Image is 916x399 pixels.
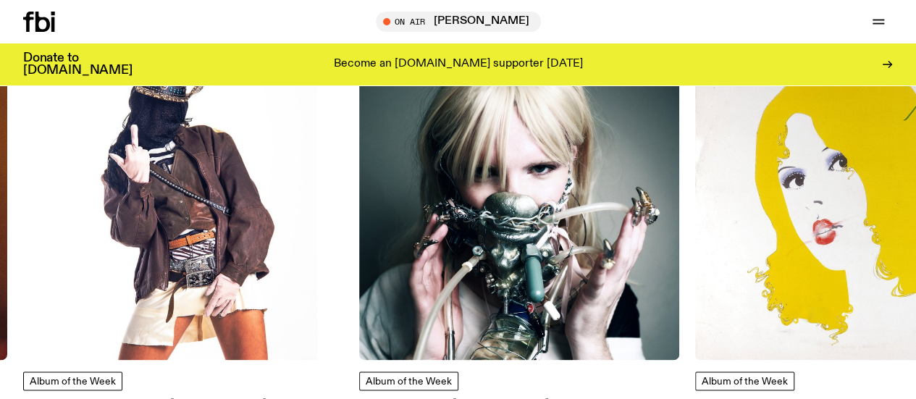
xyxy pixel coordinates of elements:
[359,371,458,390] a: Album of the Week
[23,40,343,360] img: A veiled figure bends to the side, with their middle finger up. They are wearing a cowboy hat and...
[376,12,541,32] button: On Air[PERSON_NAME]
[23,52,133,77] h3: Donate to [DOMAIN_NAME]
[695,371,794,390] a: Album of the Week
[702,377,788,387] span: Album of the Week
[334,58,583,71] p: Become an [DOMAIN_NAME] supporter [DATE]
[23,371,122,390] a: Album of the Week
[30,377,116,387] span: Album of the Week
[366,377,452,387] span: Album of the Week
